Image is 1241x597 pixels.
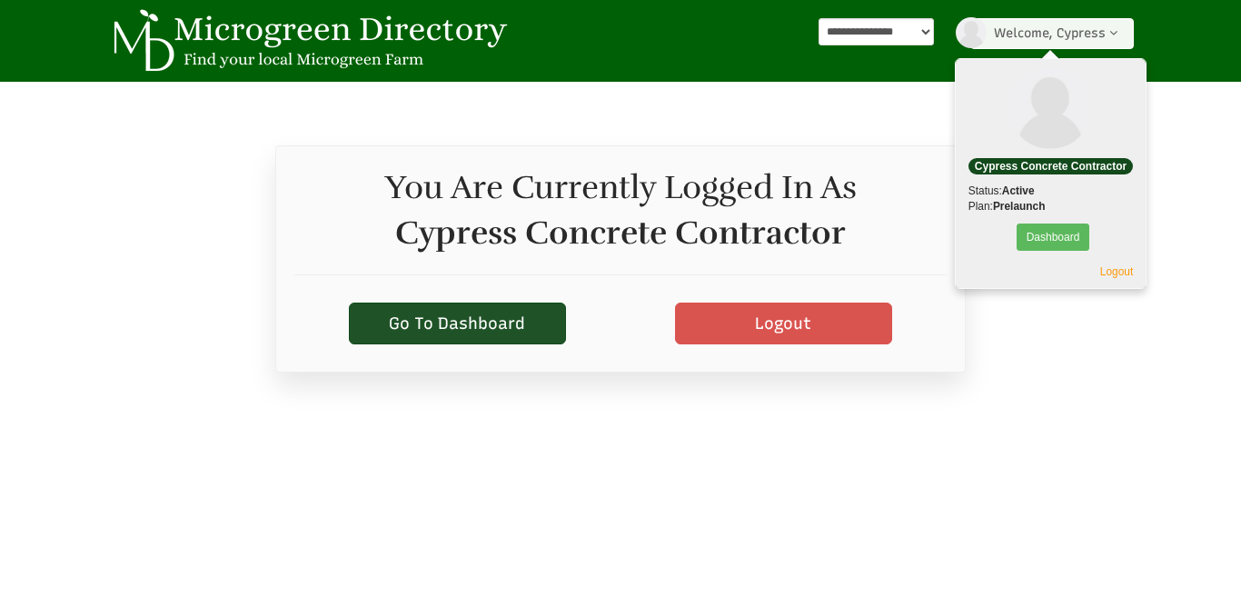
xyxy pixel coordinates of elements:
[395,210,846,255] span: Cypress Concrete Contractor
[970,18,1134,49] a: Welcome, Cypress
[103,9,511,73] img: Microgreen Directory
[968,158,1133,174] p: Cypress Concrete Contractor
[968,199,1133,214] p: Plan:
[993,200,1046,213] b: Prelaunch
[294,164,947,256] h1: You Are Currently Logged In As
[1002,184,1035,197] b: Active
[819,18,934,45] select: Language Translate Widget
[675,303,892,344] a: Logout
[968,184,1133,199] p: Status:
[1009,67,1091,149] img: profile profile holder
[349,303,566,344] a: Go To Dashboard
[819,18,934,76] div: Powered by
[1017,224,1090,251] a: Dashboard
[1100,265,1133,278] a: Logout
[956,17,987,48] img: profile profile holder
